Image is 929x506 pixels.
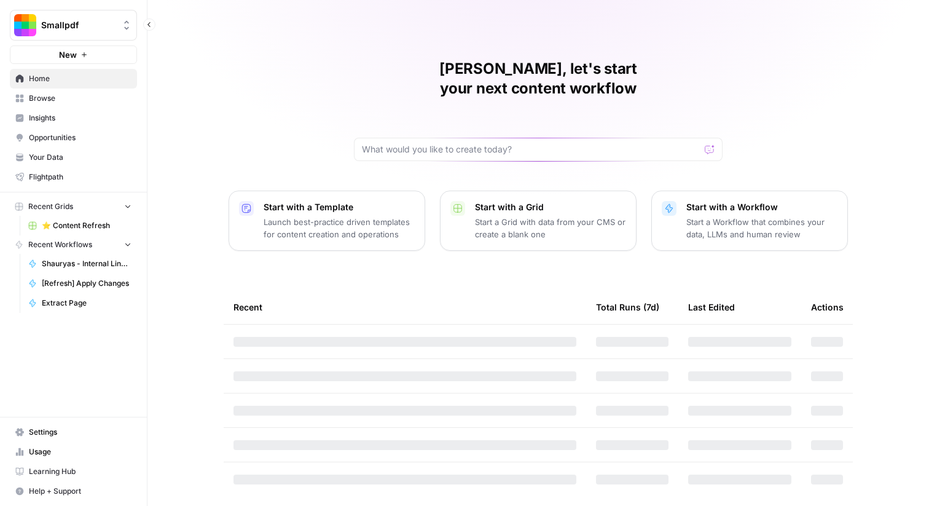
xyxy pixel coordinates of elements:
span: Recent Grids [28,201,73,212]
span: Flightpath [29,172,131,183]
input: What would you like to create today? [362,143,700,156]
div: Total Runs (7d) [596,290,659,324]
a: Opportunities [10,128,137,148]
span: Your Data [29,152,131,163]
p: Start a Grid with data from your CMS or create a blank one [475,216,626,240]
span: Recent Workflows [28,239,92,250]
a: Home [10,69,137,89]
div: Last Edited [688,290,735,324]
a: Insights [10,108,137,128]
p: Start a Workflow that combines your data, LLMs and human review [686,216,837,240]
button: Help + Support [10,481,137,501]
a: Shauryas - Internal Link Analysis (Sampling Method) [23,254,137,274]
button: Recent Workflows [10,235,137,254]
p: Start with a Grid [475,201,626,213]
a: Browse [10,89,137,108]
span: Help + Support [29,486,131,497]
p: Start with a Workflow [686,201,837,213]
span: Learning Hub [29,466,131,477]
button: New [10,45,137,64]
a: Extract Page [23,293,137,313]
div: Recent [233,290,576,324]
span: Settings [29,427,131,438]
a: Usage [10,442,137,462]
span: Extract Page [42,298,131,309]
span: New [59,49,77,61]
a: Learning Hub [10,462,137,481]
span: Shauryas - Internal Link Analysis (Sampling Method) [42,258,131,269]
a: ⭐️ Content Refresh [23,216,137,235]
span: Opportunities [29,132,131,143]
span: Smallpdf [41,19,116,31]
span: Insights [29,113,131,124]
button: Start with a WorkflowStart a Workflow that combines your data, LLMs and human review [651,191,848,251]
a: Settings [10,422,137,442]
a: Flightpath [10,167,137,187]
a: Your Data [10,148,137,167]
span: Home [29,73,131,84]
span: [Refresh] Apply Changes [42,278,131,289]
button: Workspace: Smallpdf [10,10,137,41]
p: Start with a Template [264,201,415,213]
a: [Refresh] Apply Changes [23,274,137,293]
button: Start with a TemplateLaunch best-practice driven templates for content creation and operations [229,191,425,251]
div: Actions [811,290,844,324]
span: ⭐️ Content Refresh [42,220,131,231]
img: Smallpdf Logo [14,14,36,36]
span: Browse [29,93,131,104]
span: Usage [29,446,131,457]
h1: [PERSON_NAME], let's start your next content workflow [354,59,723,98]
p: Launch best-practice driven templates for content creation and operations [264,216,415,240]
button: Start with a GridStart a Grid with data from your CMS or create a blank one [440,191,637,251]
button: Recent Grids [10,197,137,216]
